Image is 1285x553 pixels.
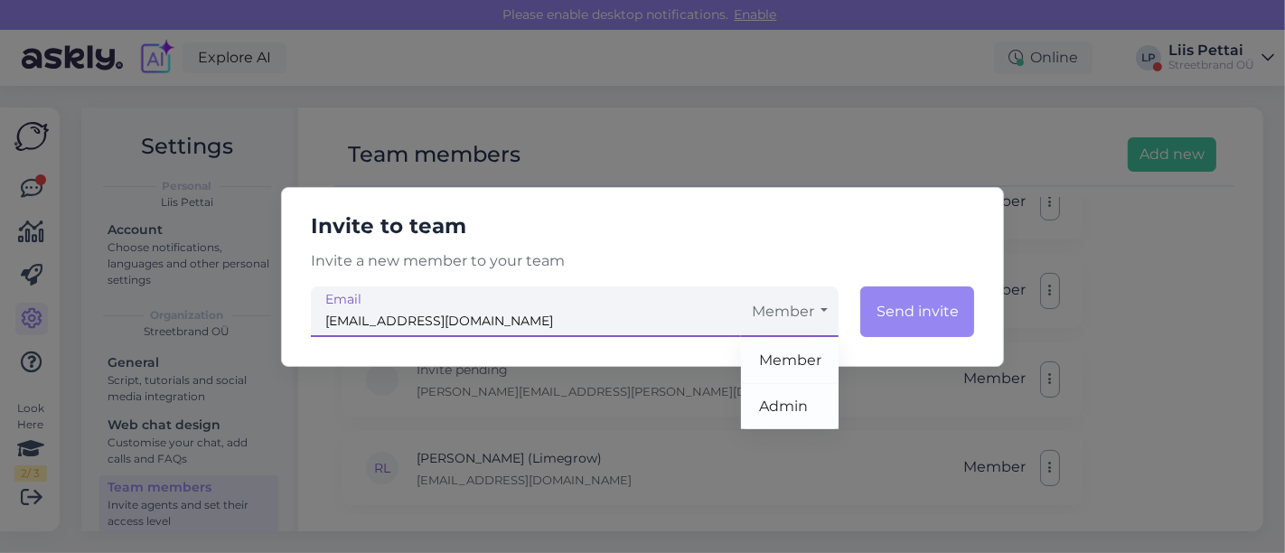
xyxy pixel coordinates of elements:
[296,250,989,272] p: Invite a new member to your team
[325,290,361,309] small: Email
[311,286,741,337] input: work@email.com
[741,383,839,428] a: Admin
[741,338,839,383] a: Member
[860,286,974,337] button: Send invite
[741,286,839,337] button: Member
[296,210,989,243] h5: Invite to team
